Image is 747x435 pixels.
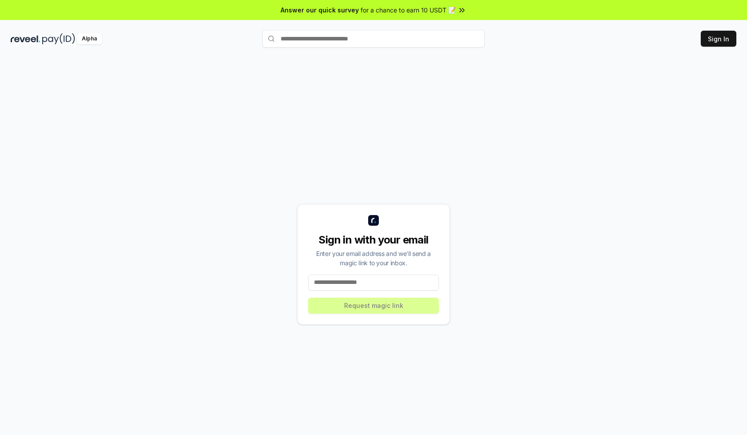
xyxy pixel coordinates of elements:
[361,5,456,15] span: for a chance to earn 10 USDT 📝
[368,215,379,226] img: logo_small
[308,233,439,247] div: Sign in with your email
[42,33,75,44] img: pay_id
[77,33,102,44] div: Alpha
[308,249,439,267] div: Enter your email address and we’ll send a magic link to your inbox.
[11,33,40,44] img: reveel_dark
[701,31,736,47] button: Sign In
[281,5,359,15] span: Answer our quick survey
